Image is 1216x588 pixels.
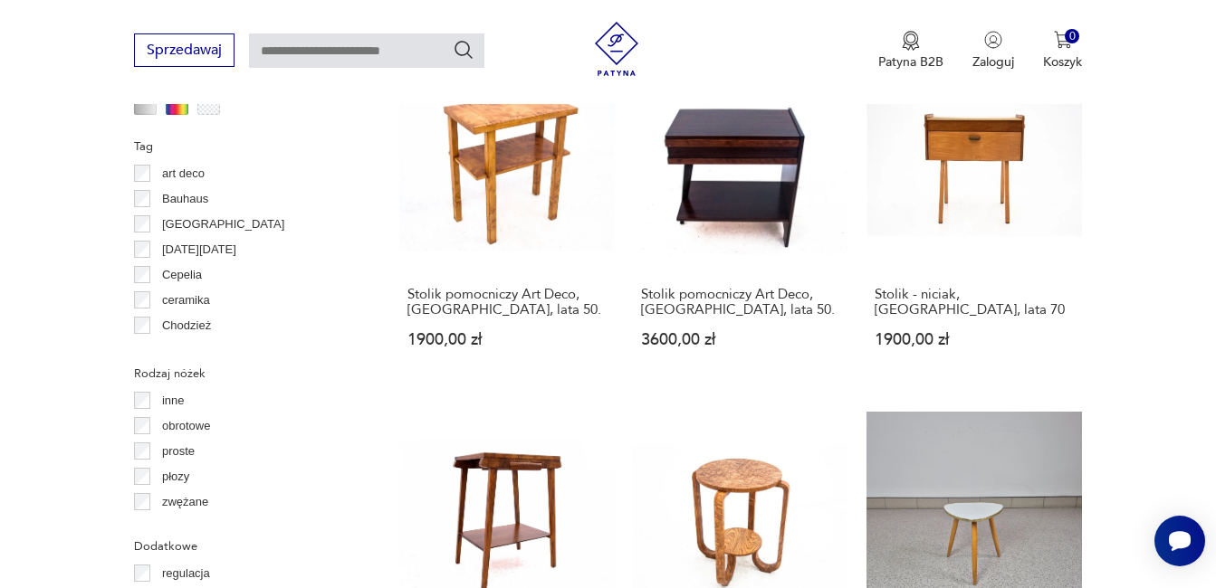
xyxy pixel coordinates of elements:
p: Koszyk [1043,53,1082,71]
img: Ikona medalu [902,31,920,51]
a: Sprzedawaj [134,45,235,58]
img: Ikona koszyka [1054,31,1072,49]
button: Sprzedawaj [134,33,235,67]
p: Chodzież [162,316,211,336]
a: Stolik pomocniczy Art Deco, Polska, lata 50.Stolik pomocniczy Art Deco, [GEOGRAPHIC_DATA], lata 5... [633,57,848,383]
p: proste [162,441,195,461]
h3: Stolik pomocniczy Art Deco, [GEOGRAPHIC_DATA], lata 50. [407,287,607,318]
p: 3600,00 zł [641,332,840,347]
a: Ikona medaluPatyna B2B [878,31,943,71]
button: Szukaj [453,39,474,61]
p: Cepelia [162,265,202,285]
p: 1900,00 zł [875,332,1074,347]
iframe: Smartsupp widget button [1154,516,1205,566]
p: [GEOGRAPHIC_DATA] [162,214,284,234]
p: ceramika [162,290,210,310]
h3: Stolik pomocniczy Art Deco, [GEOGRAPHIC_DATA], lata 50. [641,287,840,318]
img: Patyna - sklep z meblami i dekoracjami vintage [589,22,644,76]
p: 1900,00 zł [407,332,607,347]
img: Ikonka użytkownika [984,31,1002,49]
p: Tag [134,137,356,156]
button: Zaloguj [972,31,1014,71]
p: Zaloguj [972,53,1014,71]
p: Bauhaus [162,189,208,209]
div: 0 [1065,29,1080,44]
p: zwężane [162,492,208,512]
button: Patyna B2B [878,31,943,71]
h3: Stolik - niciak, [GEOGRAPHIC_DATA], lata 70 [875,287,1074,318]
p: [DATE][DATE] [162,240,236,260]
p: art deco [162,164,205,184]
p: regulacja [162,564,210,583]
p: płozy [162,467,189,487]
button: 0Koszyk [1043,31,1082,71]
p: Ćmielów [162,341,207,361]
p: inne [162,391,185,411]
p: Rodzaj nóżek [134,364,356,384]
a: Stolik pomocniczy Art Deco, Polska, lata 50.Stolik pomocniczy Art Deco, [GEOGRAPHIC_DATA], lata 5... [399,57,615,383]
p: Patyna B2B [878,53,943,71]
p: Dodatkowe [134,536,356,556]
a: Stolik - niciak, Polska, lata 70Stolik - niciak, [GEOGRAPHIC_DATA], lata 701900,00 zł [867,57,1082,383]
p: obrotowe [162,416,210,436]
